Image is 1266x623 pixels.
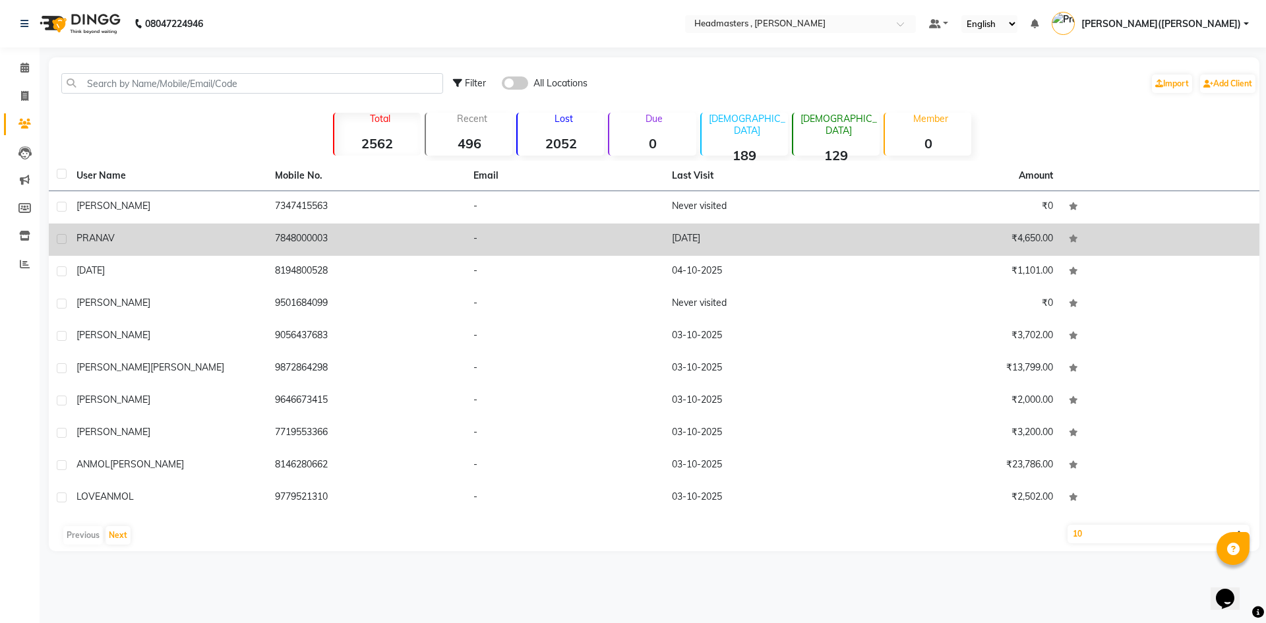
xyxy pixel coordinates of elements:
[76,200,150,212] span: [PERSON_NAME]
[267,482,466,514] td: 9779521310
[466,256,664,288] td: -
[334,135,421,152] strong: 2562
[76,394,150,405] span: [PERSON_NAME]
[862,417,1061,450] td: ₹3,200.00
[1081,17,1241,31] span: [PERSON_NAME]([PERSON_NAME])
[61,73,443,94] input: Search by Name/Mobile/Email/Code
[1052,12,1075,35] img: Pramod gupta(shaurya)
[466,320,664,353] td: -
[664,256,862,288] td: 04-10-2025
[862,385,1061,417] td: ₹2,000.00
[890,113,971,125] p: Member
[431,113,512,125] p: Recent
[862,223,1061,256] td: ₹4,650.00
[105,526,131,545] button: Next
[426,135,512,152] strong: 496
[267,161,466,191] th: Mobile No.
[100,490,134,502] span: ANMOL
[466,288,664,320] td: -
[267,320,466,353] td: 9056437683
[664,161,862,191] th: Last Visit
[1011,161,1061,191] th: Amount
[533,76,588,90] span: All Locations
[150,361,224,373] span: [PERSON_NAME]
[702,147,788,163] strong: 189
[76,264,105,276] span: [DATE]
[466,385,664,417] td: -
[76,329,150,341] span: [PERSON_NAME]
[885,135,971,152] strong: 0
[664,288,862,320] td: Never visited
[664,353,862,385] td: 03-10-2025
[267,223,466,256] td: 7848000003
[76,426,150,438] span: [PERSON_NAME]
[267,353,466,385] td: 9872864298
[862,288,1061,320] td: ₹0
[664,417,862,450] td: 03-10-2025
[523,113,604,125] p: Lost
[862,320,1061,353] td: ₹3,702.00
[267,288,466,320] td: 9501684099
[1152,74,1192,93] a: Import
[267,385,466,417] td: 9646673415
[862,482,1061,514] td: ₹2,502.00
[267,191,466,223] td: 7347415563
[862,353,1061,385] td: ₹13,799.00
[340,113,421,125] p: Total
[267,450,466,482] td: 8146280662
[664,320,862,353] td: 03-10-2025
[862,256,1061,288] td: ₹1,101.00
[862,450,1061,482] td: ₹23,786.00
[110,458,184,470] span: [PERSON_NAME]
[466,353,664,385] td: -
[466,223,664,256] td: -
[664,385,862,417] td: 03-10-2025
[466,482,664,514] td: -
[76,232,115,244] span: PRANAV
[34,5,124,42] img: logo
[664,223,862,256] td: [DATE]
[69,161,267,191] th: User Name
[466,417,664,450] td: -
[76,297,150,309] span: [PERSON_NAME]
[76,458,110,470] span: ANMOL
[466,191,664,223] td: -
[267,417,466,450] td: 7719553366
[76,361,150,373] span: [PERSON_NAME]
[1200,74,1255,93] a: Add Client
[707,113,788,136] p: [DEMOGRAPHIC_DATA]
[267,256,466,288] td: 8194800528
[793,147,880,163] strong: 129
[466,161,664,191] th: Email
[862,191,1061,223] td: ₹0
[465,77,486,89] span: Filter
[612,113,696,125] p: Due
[609,135,696,152] strong: 0
[76,490,100,502] span: LOVE
[518,135,604,152] strong: 2052
[664,482,862,514] td: 03-10-2025
[466,450,664,482] td: -
[145,5,203,42] b: 08047224946
[664,191,862,223] td: Never visited
[664,450,862,482] td: 03-10-2025
[799,113,880,136] p: [DEMOGRAPHIC_DATA]
[1211,570,1253,610] iframe: chat widget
